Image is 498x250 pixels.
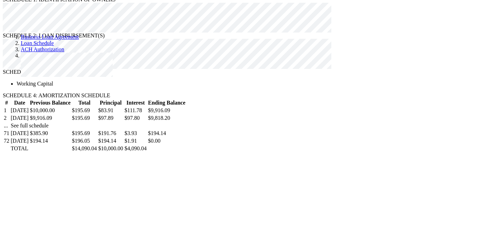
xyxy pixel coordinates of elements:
[3,130,10,137] td: 71
[98,99,123,106] th: Principal
[72,107,97,114] td: $195.69
[21,46,64,52] a: ACH Authorization
[21,34,79,40] a: Business Loan Agreement
[10,137,29,144] td: [DATE]
[98,115,123,122] td: $97.89
[3,99,10,106] th: #
[72,115,97,122] td: $195.69
[30,130,71,137] td: $385.90
[3,92,495,99] div: SCHEDULE 4: AMORTIZATION SCHEDULE
[124,99,147,106] th: Interest
[3,69,495,75] div: SCHEDULE 3: USE(S) OF PROCEEDS
[124,107,147,114] td: $111.78
[72,137,97,144] td: $196.05
[17,81,495,87] li: Working Capital
[3,33,495,39] div: SCHEDULE 2: LOAN DISBURSEMENT(S)
[98,107,123,114] td: $83.91
[3,137,10,144] td: 72
[30,137,71,144] td: $194.14
[72,130,97,137] td: $195.69
[124,115,147,122] td: $97.80
[124,145,147,152] td: $4,090.04
[98,130,123,137] td: $191.76
[30,99,71,106] th: Previous Balance
[72,99,97,106] th: Total
[98,137,123,144] td: $194.14
[3,107,10,114] td: 1
[10,107,29,114] td: [DATE]
[124,130,147,137] td: $3.93
[148,107,186,114] td: $9,916.09
[11,123,48,128] a: See full schedule
[10,99,29,106] th: Date
[30,115,71,122] td: $9,916.09
[21,40,54,46] a: Loan Schedule
[124,137,147,144] td: $1.91
[10,145,29,152] td: TOTAL
[10,130,29,137] td: [DATE]
[148,130,186,137] td: $194.14
[98,145,123,152] td: $10,000.00
[72,145,97,152] td: $14,090.04
[148,99,186,106] th: Ending Balance
[10,115,29,122] td: [DATE]
[30,107,71,114] td: $10,000.00
[3,115,10,122] td: 2
[148,137,186,144] td: $0.00
[148,115,186,122] td: $9,818.20
[3,122,10,129] td: ...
